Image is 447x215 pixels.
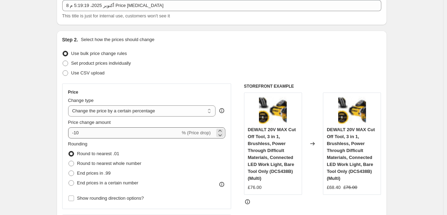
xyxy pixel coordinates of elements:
[259,96,287,124] img: 51VV7ocgj7L._AC_SL1000_80x.jpg
[68,98,94,103] span: Change type
[77,151,119,156] span: Round to nearest .01
[81,36,154,43] p: Select how the prices should change
[62,13,170,18] span: This title is just for internal use, customers won't see it
[327,184,341,191] div: £68.40
[244,83,381,89] h6: STOREFRONT EXAMPLE
[68,89,78,95] h3: Price
[77,196,144,201] span: Show rounding direction options?
[68,141,88,146] span: Rounding
[71,70,105,75] span: Use CSV upload
[248,184,262,191] div: £76.00
[71,51,127,56] span: Use bulk price change rules
[338,96,366,124] img: 51VV7ocgj7L._AC_SL1000_80x.jpg
[218,107,225,114] div: help
[77,170,111,176] span: End prices in .99
[62,36,78,43] h2: Step 2.
[182,130,211,135] span: % (Price drop)
[248,127,296,181] span: DEWALT 20V MAX Cut Off Tool, 3 in 1, Brushless, Power Through Difficult Materials, Connected LED ...
[68,120,111,125] span: Price change amount
[68,127,180,138] input: -15
[327,127,375,181] span: DEWALT 20V MAX Cut Off Tool, 3 in 1, Brushless, Power Through Difficult Materials, Connected LED ...
[77,180,138,185] span: End prices in a certain number
[71,61,131,66] span: Set product prices individually
[343,184,357,191] strike: £76.00
[77,161,141,166] span: Round to nearest whole number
